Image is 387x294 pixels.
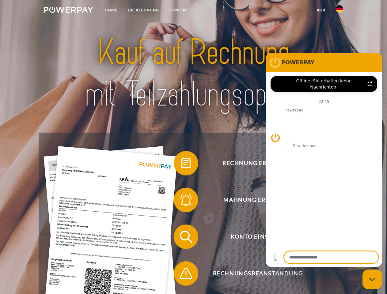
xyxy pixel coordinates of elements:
span: Rechnungsbeanstandung [183,261,333,286]
button: Rechnung erhalten? [174,151,333,175]
img: qb_search.svg [178,229,194,244]
span: Mahnung erhalten? [183,188,333,212]
a: agb [312,5,331,16]
iframe: Schaltfläche zum Öffnen des Messaging-Fensters; Konversation läuft [362,269,382,289]
img: qb_warning.svg [178,266,194,281]
iframe: Messaging-Fenster [266,53,382,267]
img: qb_bell.svg [178,192,194,208]
button: Rechnungsbeanstandung [174,261,333,286]
a: SUPPORT [164,5,193,16]
span: Konto einsehen [183,224,333,249]
img: de [336,5,343,13]
img: logo-powerpay-white.svg [44,7,93,13]
img: title-powerpay_de.svg [59,29,328,117]
a: Home [100,5,123,16]
a: DIE RECHNUNG [123,5,164,16]
img: qb_bill.svg [178,156,194,171]
button: Konto einsehen [174,224,333,249]
span: Rechnung erhalten? [183,151,333,175]
button: Mahnung erhalten? [174,188,333,212]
